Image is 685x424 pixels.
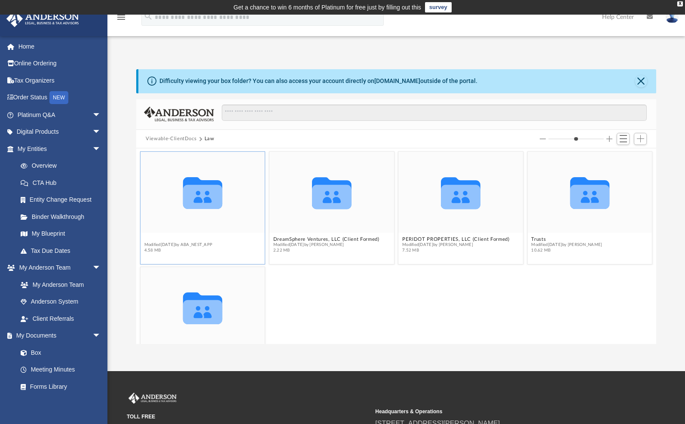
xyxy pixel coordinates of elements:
[92,106,110,124] span: arrow_drop_down
[127,393,178,404] img: Anderson Advisors Platinum Portal
[374,77,420,84] a: [DOMAIN_NAME]
[6,38,114,55] a: Home
[273,248,379,254] span: 2.22 MB
[205,135,214,143] button: Law
[4,10,82,27] img: Anderson Advisors Platinum Portal
[12,276,105,293] a: My Anderson Team
[273,237,379,242] button: DreamSphere Ventures, LLC (Client Formed)
[233,2,421,12] div: Get a chance to win 6 months of Platinum for free just by filling out this
[6,55,114,72] a: Online Ordering
[144,12,153,21] i: search
[402,243,509,248] span: Modified [DATE] by [PERSON_NAME]
[532,243,602,248] span: Modified [DATE] by [PERSON_NAME]
[12,242,114,259] a: Tax Due Dates
[12,208,114,225] a: Binder Walkthrough
[273,243,379,248] span: Modified [DATE] by [PERSON_NAME]
[116,12,126,22] i: menu
[540,136,546,142] button: Decrease column size
[222,104,647,121] input: Search files and folders
[12,344,105,361] a: Box
[144,248,220,254] span: 4.58 MB
[6,72,114,89] a: Tax Organizers
[6,259,110,277] a: My Anderson Teamarrow_drop_down
[6,89,114,107] a: Order StatusNEW
[12,191,114,209] a: Entity Change Request
[12,293,110,310] a: Anderson System
[6,106,114,123] a: Platinum Q&Aarrow_drop_down
[375,408,618,415] small: Headquarters & Operations
[12,225,110,243] a: My Blueprint
[6,327,110,344] a: My Documentsarrow_drop_down
[92,140,110,158] span: arrow_drop_down
[12,310,110,327] a: Client Referrals
[146,135,196,143] button: Viewable-ClientDocs
[144,243,220,248] span: Modified [DATE] by ABA_NEST_APP
[136,148,656,344] div: grid
[617,133,630,145] button: Switch to List View
[159,77,477,86] div: Difficulty viewing your box folder? You can also access your account directly on outside of the p...
[12,157,114,175] a: Overview
[532,248,602,254] span: 10.62 MB
[666,11,679,23] img: User Pic
[12,395,110,412] a: Notarize
[402,248,509,254] span: 7.52 MB
[532,237,602,242] button: Trusts
[425,2,452,12] a: survey
[402,237,509,242] button: PERIDOT PROPERTIES, LLC (Client Formed)
[92,123,110,141] span: arrow_drop_down
[677,1,683,6] div: close
[144,237,220,242] button: DreamSphere Investments, LLC
[12,361,110,378] a: Meeting Minutes
[12,174,114,191] a: CTA Hub
[634,133,647,145] button: Add
[6,140,114,157] a: My Entitiesarrow_drop_down
[92,259,110,277] span: arrow_drop_down
[49,91,68,104] div: NEW
[127,413,369,421] small: TOLL FREE
[6,123,114,141] a: Digital Productsarrow_drop_down
[635,75,647,87] button: Close
[606,136,612,142] button: Increase column size
[12,378,105,395] a: Forms Library
[116,16,126,22] a: menu
[92,327,110,345] span: arrow_drop_down
[548,136,604,142] input: Column size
